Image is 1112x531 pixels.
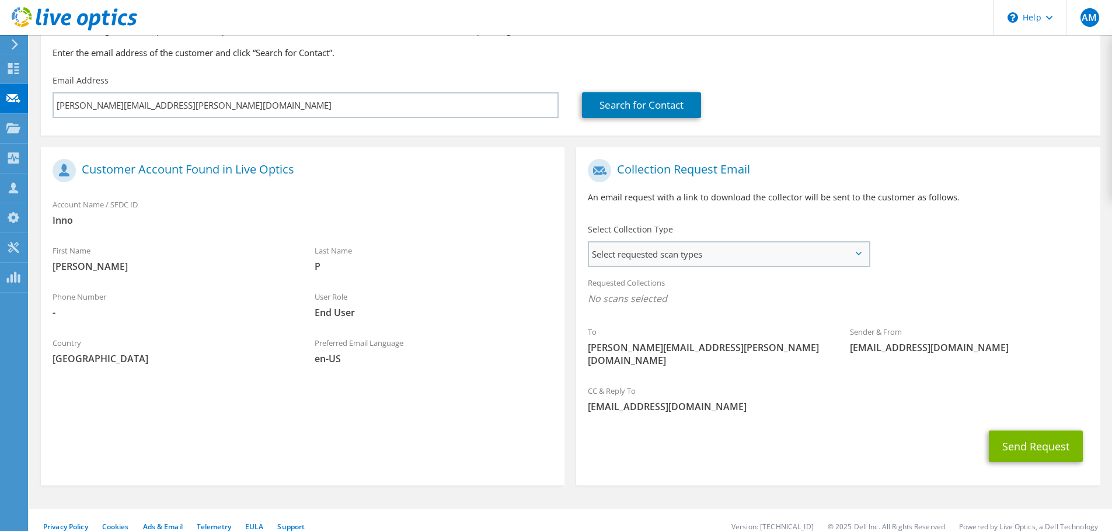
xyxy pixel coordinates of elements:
span: [PERSON_NAME][EMAIL_ADDRESS][PERSON_NAME][DOMAIN_NAME] [588,341,827,367]
span: [GEOGRAPHIC_DATA] [53,352,291,365]
h3: Enter the email address of the customer and click “Search for Contact”. [53,46,1089,59]
span: - [53,306,291,319]
div: User Role [303,284,565,325]
h1: Collection Request Email [588,159,1082,182]
div: Phone Number [41,284,303,325]
span: End User [315,306,553,319]
span: AM [1080,8,1099,27]
span: No scans selected [588,292,1088,305]
span: Select requested scan types [589,242,869,266]
p: An email request with a link to download the collector will be sent to the customer as follows. [588,191,1088,204]
span: [EMAIL_ADDRESS][DOMAIN_NAME] [850,341,1089,354]
div: Last Name [303,238,565,279]
span: en-US [315,352,553,365]
label: Email Address [53,75,109,86]
button: Send Request [989,431,1083,462]
div: To [576,320,838,373]
div: Requested Collections [576,270,1100,314]
div: Sender & From [838,320,1100,360]
a: Search for Contact [582,92,701,118]
span: Inno [53,214,553,227]
div: First Name [41,238,303,279]
div: CC & Reply To [576,379,1100,419]
div: Country [41,331,303,371]
span: P [315,260,553,273]
label: Select Collection Type [588,224,673,235]
span: [PERSON_NAME] [53,260,291,273]
div: Account Name / SFDC ID [41,192,564,232]
span: [EMAIL_ADDRESS][DOMAIN_NAME] [588,400,1088,413]
svg: \n [1008,12,1018,23]
div: Preferred Email Language [303,331,565,371]
h1: Customer Account Found in Live Optics [53,159,547,182]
